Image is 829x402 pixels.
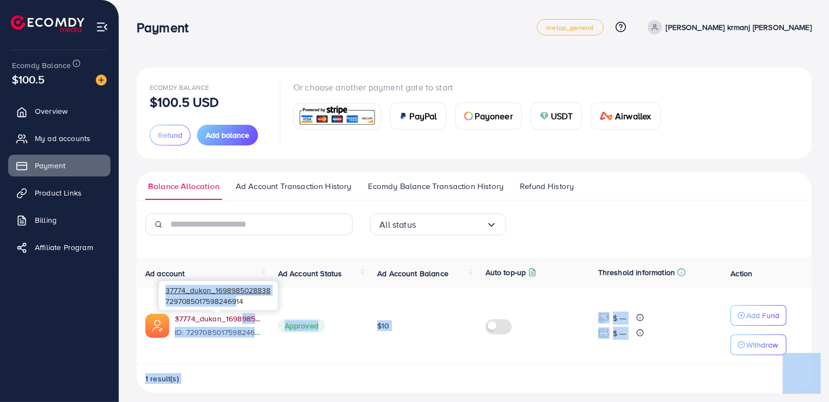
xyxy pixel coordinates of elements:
img: menu [96,21,108,33]
span: Ad account [145,268,185,279]
span: Ad Account Status [278,268,342,279]
span: Ecomdy Balance [150,83,209,92]
button: Refund [150,125,191,145]
span: Payment [35,160,65,171]
p: Threshold information [598,266,675,279]
img: top-up amount [598,312,610,324]
input: Search for option [416,216,486,233]
p: Add Fund [746,309,779,322]
span: Approved [278,319,325,333]
p: $ --- [613,327,627,340]
span: Balance Allocation [148,180,219,192]
span: Refund History [520,180,574,192]
iframe: Chat [783,353,821,394]
a: cardPayoneer [455,102,522,130]
span: Airwallex [615,109,651,123]
span: Billing [35,215,57,226]
span: $10 [377,320,389,331]
span: 37774_dukan_1698985028838 [165,285,271,295]
p: $100.5 USD [150,95,219,108]
img: card [399,112,408,120]
span: Refund [158,130,182,141]
span: 1 result(s) [145,373,179,384]
img: logo [11,15,84,32]
p: $ --- [613,312,627,325]
img: card [464,112,473,120]
img: top-up amount [598,327,610,339]
a: [PERSON_NAME] krmanj [PERSON_NAME] [643,20,812,34]
span: PayPal [410,109,437,123]
span: $100.5 [12,71,45,87]
a: Product Links [8,182,110,204]
span: My ad accounts [35,133,90,144]
span: USDT [551,109,573,123]
span: All status [379,216,416,233]
a: Overview [8,100,110,122]
button: Withdraw [730,334,787,355]
img: card [297,105,377,128]
span: Payoneer [475,109,513,123]
a: card [293,103,381,130]
a: My ad accounts [8,127,110,149]
a: cardPayPal [390,102,446,130]
span: Ecomdy Balance Transaction History [368,180,503,192]
a: Billing [8,209,110,231]
span: Ecomdy Balance [12,60,71,71]
img: ic-ads-acc.e4c84228.svg [145,314,169,338]
img: card [600,112,613,120]
span: Ad Account Balance [377,268,449,279]
img: card [540,112,549,120]
a: cardAirwallex [591,102,660,130]
span: Action [730,268,752,279]
div: Search for option [370,214,506,235]
a: 37774_dukan_1698985028838 [175,313,261,324]
a: metap_general [537,19,603,35]
div: 7297085017598246914 [159,281,278,310]
span: Add balance [206,130,249,141]
p: Or choose another payment gate to start [293,81,670,94]
span: Ad Account Transaction History [236,180,352,192]
p: [PERSON_NAME] krmanj [PERSON_NAME] [666,21,812,34]
p: Withdraw [746,338,778,351]
h3: Payment [137,20,197,35]
span: Affiliate Program [35,242,93,253]
span: Overview [35,106,67,117]
button: Add balance [197,125,258,145]
a: Payment [8,155,110,176]
span: Product Links [35,187,82,198]
p: Auto top-up [486,266,526,279]
span: metap_general [546,24,594,31]
button: Add Fund [730,305,787,326]
a: cardUSDT [531,102,582,130]
a: Affiliate Program [8,236,110,258]
span: ID: 7297085017598246914 [175,327,261,338]
img: image [96,75,107,86]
